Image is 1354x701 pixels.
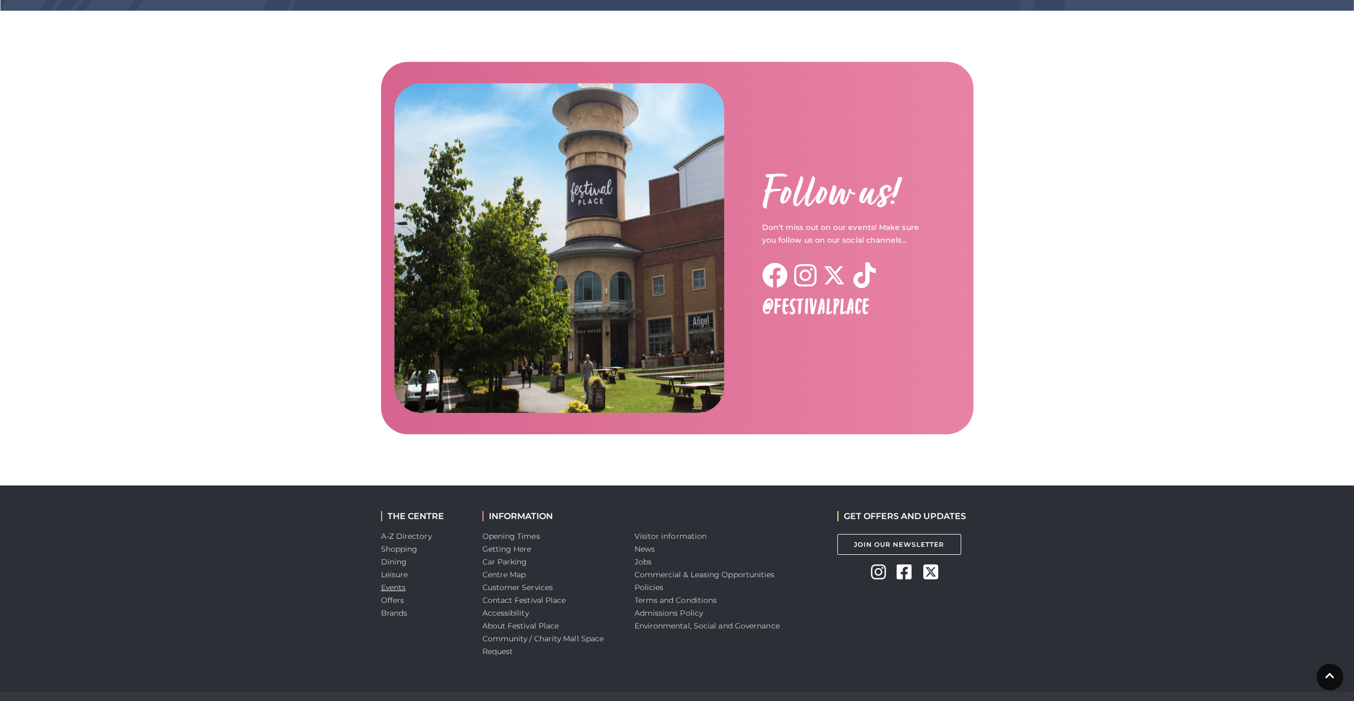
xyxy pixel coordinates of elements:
[852,262,882,288] a: Tiktok
[837,534,961,555] a: Join Our Newsletter
[635,557,652,567] a: Jobs
[635,583,664,592] a: Policies
[482,570,526,579] a: Centre Map
[381,557,407,567] a: Dining
[381,583,406,592] a: Events
[762,221,922,246] p: Don't miss out on our events! Make sure you follow us on our social channels...
[635,531,707,541] a: Visitor information
[635,621,780,631] a: Environmental, Social and Governance
[635,544,655,554] a: News
[762,262,792,288] a: Facebook
[482,531,540,541] a: Opening Times
[762,294,922,316] h3: @festivalplace
[381,544,418,554] a: Shopping
[381,511,466,521] h2: THE CENTRE
[482,544,532,554] a: Getting Here
[482,621,559,631] a: About Festival Place
[635,570,775,579] a: Commercial & Leasing Opportunities
[482,608,529,618] a: Accessibility
[381,570,408,579] a: Leisure
[482,583,553,592] a: Customer Services
[482,511,619,521] h2: INFORMATION
[482,557,527,567] a: Car Parking
[381,595,405,605] a: Offers
[381,531,432,541] a: A-Z Directory
[482,634,604,656] a: Community / Charity Mall Space Request
[482,595,566,605] a: Contact Festival Place
[635,608,703,618] a: Admissions Policy
[394,83,724,413] img: How%20to%20find%20us.jpg
[381,608,408,618] a: Brands
[837,511,966,521] h2: GET OFFERS AND UPDATES
[794,262,821,288] a: Instagram
[635,595,717,605] a: Terms and Conditions
[762,170,922,221] h2: Follow us!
